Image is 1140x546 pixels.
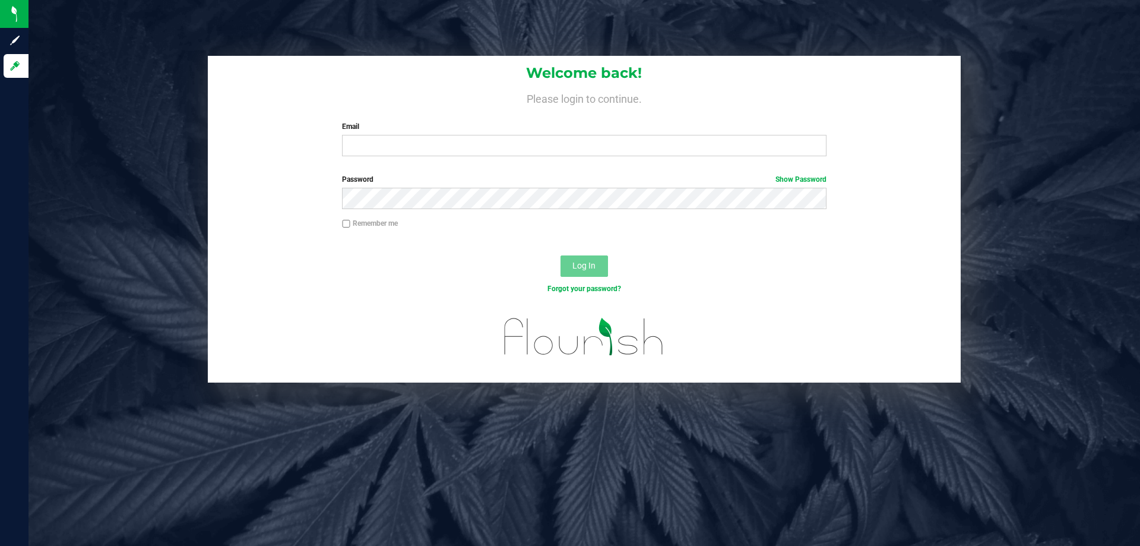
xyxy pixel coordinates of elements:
[342,218,398,229] label: Remember me
[9,60,21,72] inline-svg: Log in
[208,90,961,105] h4: Please login to continue.
[560,255,608,277] button: Log In
[9,34,21,46] inline-svg: Sign up
[490,307,678,367] img: flourish_logo.svg
[547,285,621,293] a: Forgot your password?
[775,175,826,184] a: Show Password
[342,220,350,228] input: Remember me
[342,121,826,132] label: Email
[208,65,961,81] h1: Welcome back!
[342,175,373,184] span: Password
[572,261,596,270] span: Log In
